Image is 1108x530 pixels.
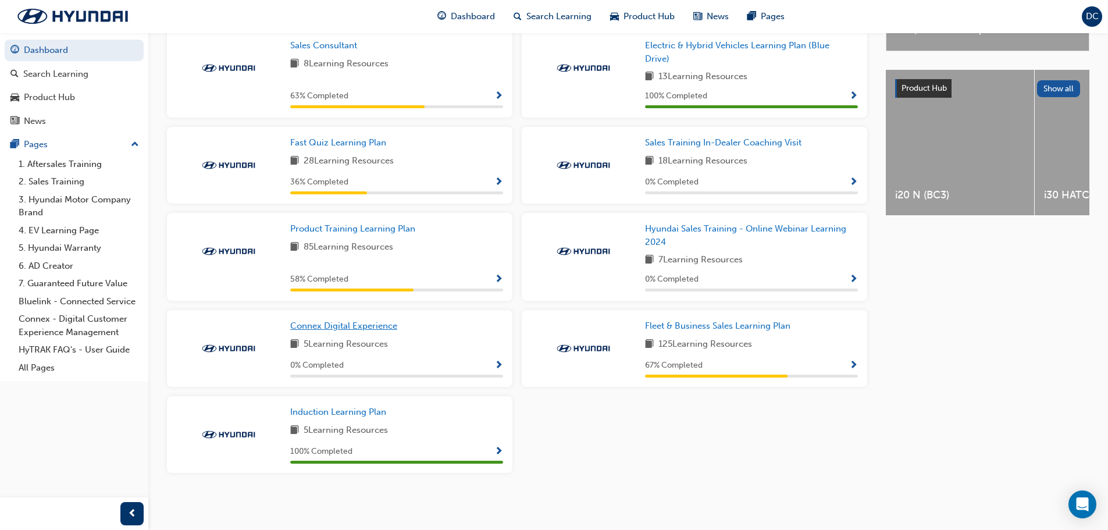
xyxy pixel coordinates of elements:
a: guage-iconDashboard [428,5,504,29]
button: Show Progress [494,358,503,373]
span: 5 Learning Resources [304,337,388,352]
span: guage-icon [10,45,19,56]
a: Search Learning [5,63,144,85]
a: 2. Sales Training [14,173,144,191]
span: Show Progress [849,275,858,285]
img: Trak [197,246,261,257]
img: Trak [197,429,261,440]
span: car-icon [10,93,19,103]
span: prev-icon [128,507,137,521]
span: 0 % Completed [645,273,699,286]
span: book-icon [290,424,299,438]
span: search-icon [10,69,19,80]
span: Sales Training In-Dealer Coaching Visit [645,137,801,148]
span: book-icon [290,337,299,352]
span: up-icon [131,137,139,152]
span: Electric & Hybrid Vehicles Learning Plan (Blue Drive) [645,40,829,64]
span: 85 Learning Resources [304,240,393,255]
span: Fast Quiz Learning Plan [290,137,386,148]
a: News [5,111,144,132]
a: Bluelink - Connected Service [14,293,144,311]
a: HyTRAK FAQ's - User Guide [14,341,144,359]
span: DC [1086,10,1099,23]
a: Product Training Learning Plan [290,222,420,236]
span: 0 % Completed [290,359,344,372]
span: 0 % Completed [645,176,699,189]
span: Sales Consultant [290,40,357,51]
span: 28 Learning Resources [304,154,394,169]
button: Show Progress [849,89,858,104]
a: Fleet & Business Sales Learning Plan [645,319,795,333]
a: Product HubShow all [895,79,1080,98]
span: Show Progress [849,361,858,371]
img: Trak [197,159,261,171]
span: news-icon [693,9,702,24]
span: 7 Learning Resources [658,253,743,268]
span: 36 % Completed [290,176,348,189]
a: 7. Guaranteed Future Value [14,275,144,293]
span: Show Progress [494,177,503,188]
span: 67 % Completed [645,359,703,372]
button: DC [1082,6,1102,27]
span: Product Hub [624,10,675,23]
span: book-icon [290,154,299,169]
span: 18 Learning Resources [658,154,747,169]
button: Show Progress [494,444,503,459]
a: 6. AD Creator [14,257,144,275]
a: Induction Learning Plan [290,405,391,419]
div: Open Intercom Messenger [1068,490,1096,518]
img: Trak [197,62,261,74]
span: Induction Learning Plan [290,407,386,417]
button: Show Progress [494,89,503,104]
img: Trak [551,62,615,74]
img: Trak [197,343,261,354]
span: Show Progress [849,91,858,102]
span: Show Progress [849,177,858,188]
button: DashboardSearch LearningProduct HubNews [5,37,144,134]
span: i20 N (BC3) [895,188,1025,202]
a: news-iconNews [684,5,738,29]
button: Show Progress [849,175,858,190]
span: Dashboard [451,10,495,23]
span: book-icon [290,57,299,72]
span: 100 % Completed [290,445,352,458]
a: Product Hub [5,87,144,108]
img: Trak [551,246,615,257]
button: Pages [5,134,144,155]
span: book-icon [645,154,654,169]
span: book-icon [645,253,654,268]
span: pages-icon [747,9,756,24]
span: Show Progress [494,275,503,285]
span: pages-icon [10,140,19,150]
img: Trak [6,4,140,29]
span: book-icon [645,337,654,352]
a: car-iconProduct Hub [601,5,684,29]
a: All Pages [14,359,144,377]
button: Show all [1037,80,1081,97]
span: Search Learning [526,10,592,23]
a: 1. Aftersales Training [14,155,144,173]
span: Show Progress [494,91,503,102]
span: 100 % Completed [645,90,707,103]
a: Electric & Hybrid Vehicles Learning Plan (Blue Drive) [645,39,858,65]
span: 13 Learning Resources [658,70,747,84]
span: 63 % Completed [290,90,348,103]
a: search-iconSearch Learning [504,5,601,29]
div: Product Hub [24,91,75,104]
span: Pages [761,10,785,23]
a: Sales Training In-Dealer Coaching Visit [645,136,806,150]
a: Connex Digital Experience [290,319,402,333]
span: Product Training Learning Plan [290,223,415,234]
button: Show Progress [494,272,503,287]
button: Show Progress [849,272,858,287]
a: 3. Hyundai Motor Company Brand [14,191,144,222]
span: Show Progress [494,447,503,457]
a: Fast Quiz Learning Plan [290,136,391,150]
span: guage-icon [437,9,446,24]
span: book-icon [645,70,654,84]
span: car-icon [610,9,619,24]
a: 5. Hyundai Warranty [14,239,144,257]
img: Trak [551,343,615,354]
a: Connex - Digital Customer Experience Management [14,310,144,341]
span: 5 Learning Resources [304,424,388,438]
